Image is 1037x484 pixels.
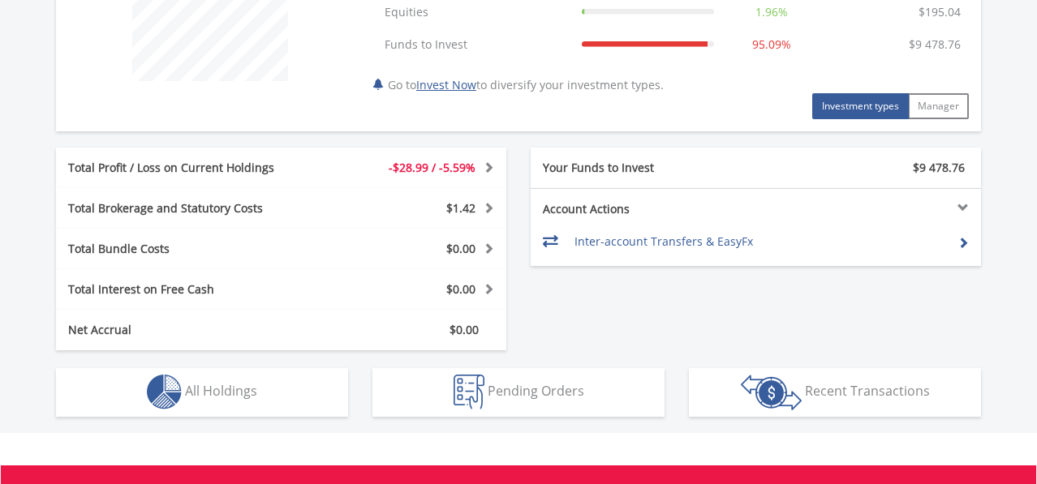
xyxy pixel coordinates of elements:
[689,368,981,417] button: Recent Transactions
[56,241,319,257] div: Total Bundle Costs
[488,382,584,400] span: Pending Orders
[574,229,945,254] td: Inter-account Transfers & EasyFx
[56,200,319,216] div: Total Brokerage and Statutory Costs
[56,281,319,298] div: Total Interest on Free Cash
[531,160,756,176] div: Your Funds to Invest
[377,28,574,61] td: Funds to Invest
[446,241,475,256] span: $0.00
[908,93,969,119] button: Manager
[372,368,665,417] button: Pending Orders
[913,160,965,175] span: $9 478.76
[56,368,348,417] button: All Holdings
[722,28,821,61] td: 95.09%
[389,160,475,175] span: -$28.99 / -5.59%
[446,200,475,216] span: $1.42
[741,375,802,410] img: transactions-zar-wht.png
[56,322,319,338] div: Net Accrual
[450,322,479,337] span: $0.00
[901,28,969,61] td: $9 478.76
[531,201,756,217] div: Account Actions
[446,281,475,297] span: $0.00
[805,382,930,400] span: Recent Transactions
[454,375,484,409] img: pending_instructions-wht.png
[56,160,319,176] div: Total Profit / Loss on Current Holdings
[147,375,182,409] img: holdings-wht.png
[812,93,909,119] button: Investment types
[416,77,476,92] a: Invest Now
[185,382,257,400] span: All Holdings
